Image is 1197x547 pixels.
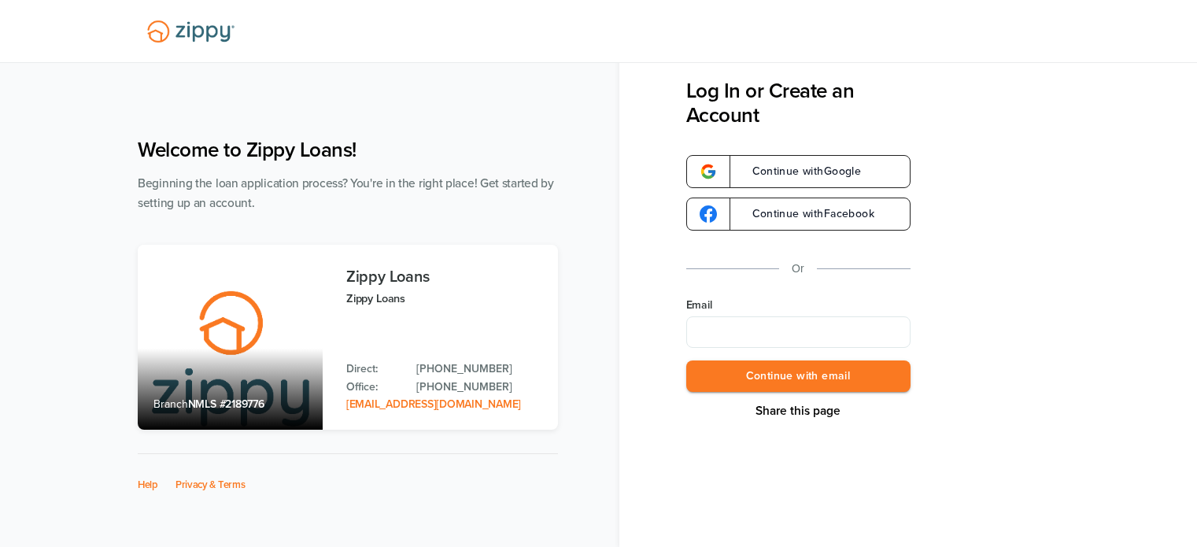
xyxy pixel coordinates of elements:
p: Zippy Loans [346,290,542,308]
img: Lender Logo [138,13,244,50]
a: Privacy & Terms [175,479,246,491]
p: Office: [346,379,401,396]
input: Email Address [686,316,911,348]
a: Help [138,479,158,491]
h3: Zippy Loans [346,268,542,286]
span: Continue with Facebook [737,209,874,220]
span: Continue with Google [737,166,862,177]
a: google-logoContinue withFacebook [686,198,911,231]
span: NMLS #2189776 [188,397,264,411]
span: Beginning the loan application process? You're in the right place! Get started by setting up an a... [138,176,554,210]
span: Branch [153,397,188,411]
label: Email [686,298,911,313]
a: Direct Phone: 512-975-2947 [416,360,542,378]
button: Share This Page [751,403,845,419]
p: Direct: [346,360,401,378]
h3: Log In or Create an Account [686,79,911,128]
a: google-logoContinue withGoogle [686,155,911,188]
button: Continue with email [686,360,911,393]
h1: Welcome to Zippy Loans! [138,138,558,162]
a: Office Phone: 512-975-2947 [416,379,542,396]
img: google-logo [700,163,717,180]
p: Or [792,259,804,279]
img: google-logo [700,205,717,223]
a: Email Address: zippyguide@zippymh.com [346,397,521,411]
